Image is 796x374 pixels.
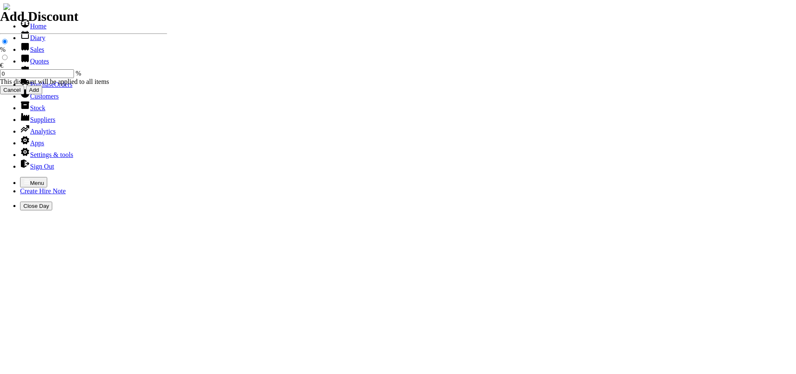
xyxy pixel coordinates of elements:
input: Add [26,86,43,94]
a: Suppliers [20,116,55,123]
input: € [2,55,8,60]
a: Sign Out [20,163,54,170]
a: Customers [20,93,58,100]
li: Suppliers [20,112,793,124]
a: Settings & tools [20,151,73,158]
a: Create Hire Note [20,187,66,195]
input: % [2,39,8,44]
a: Apps [20,139,44,147]
a: Stock [20,104,45,111]
li: Hire Notes [20,65,793,77]
li: Stock [20,100,793,112]
button: Close Day [20,202,52,210]
span: % [76,70,81,77]
li: Sales [20,42,793,53]
a: Analytics [20,128,56,135]
button: Menu [20,177,47,187]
